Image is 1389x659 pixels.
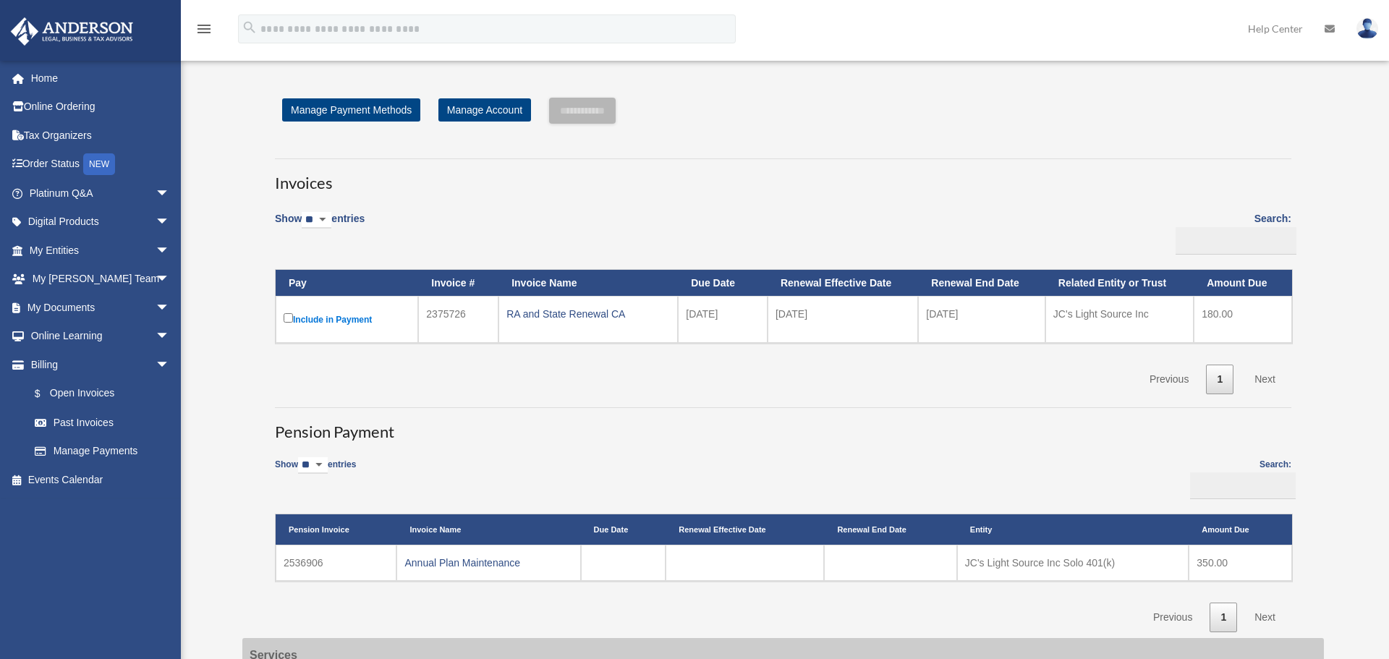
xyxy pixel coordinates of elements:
a: Previous [1142,603,1203,632]
a: Digital Productsarrow_drop_down [10,208,192,237]
a: Home [10,64,192,93]
th: Invoice Name: activate to sort column ascending [396,514,580,545]
input: Include in Payment [284,313,293,323]
th: Renewal End Date: activate to sort column ascending [824,514,956,545]
th: Pension Invoice: activate to sort column descending [276,514,396,545]
span: arrow_drop_down [156,293,184,323]
a: Tax Organizers [10,121,192,150]
a: Manage Account [438,98,531,122]
th: Related Entity or Trust: activate to sort column ascending [1045,270,1194,297]
td: JC's Light Source Inc [1045,296,1194,343]
i: search [242,20,258,35]
a: Past Invoices [20,408,184,437]
img: Anderson Advisors Platinum Portal [7,17,137,46]
label: Search: [1186,457,1291,500]
td: 350.00 [1189,545,1292,581]
i: menu [195,20,213,38]
img: User Pic [1356,18,1378,39]
a: Online Learningarrow_drop_down [10,322,192,351]
td: [DATE] [918,296,1045,343]
a: Platinum Q&Aarrow_drop_down [10,179,192,208]
span: arrow_drop_down [156,265,184,294]
span: arrow_drop_down [156,322,184,352]
span: $ [43,385,50,403]
span: arrow_drop_down [156,350,184,380]
th: Renewal End Date: activate to sort column ascending [918,270,1045,297]
a: menu [195,25,213,38]
a: Events Calendar [10,465,192,494]
th: Amount Due: activate to sort column ascending [1194,270,1292,297]
td: [DATE] [678,296,768,343]
a: Order StatusNEW [10,150,192,179]
a: Manage Payments [20,437,184,466]
a: Annual Plan Maintenance [404,557,520,569]
th: Amount Due: activate to sort column ascending [1189,514,1292,545]
h3: Pension Payment [275,407,1291,443]
th: Renewal Effective Date: activate to sort column ascending [768,270,918,297]
select: Showentries [298,457,328,474]
a: $Open Invoices [20,379,177,409]
td: 2375726 [418,296,498,343]
label: Include in Payment [284,310,410,328]
th: Entity: activate to sort column ascending [957,514,1189,545]
td: [DATE] [768,296,918,343]
span: arrow_drop_down [156,236,184,265]
td: 2536906 [276,545,396,581]
td: JC's Light Source Inc Solo 401(k) [957,545,1189,581]
a: Manage Payment Methods [282,98,420,122]
select: Showentries [302,212,331,229]
h3: Invoices [275,158,1291,195]
div: NEW [83,153,115,175]
div: RA and State Renewal CA [506,304,670,324]
th: Pay: activate to sort column descending [276,270,418,297]
th: Renewal Effective Date: activate to sort column ascending [666,514,824,545]
a: Next [1244,365,1286,394]
span: arrow_drop_down [156,179,184,208]
label: Show entries [275,210,365,243]
th: Invoice #: activate to sort column ascending [418,270,498,297]
input: Search: [1190,472,1296,500]
a: 1 [1210,603,1237,632]
a: 1 [1206,365,1233,394]
label: Show entries [275,457,356,488]
a: My Entitiesarrow_drop_down [10,236,192,265]
th: Due Date: activate to sort column ascending [678,270,768,297]
label: Search: [1171,210,1291,255]
a: Previous [1139,365,1199,394]
a: Online Ordering [10,93,192,122]
a: My Documentsarrow_drop_down [10,293,192,322]
td: 180.00 [1194,296,1292,343]
th: Invoice Name: activate to sort column ascending [498,270,678,297]
th: Due Date: activate to sort column ascending [581,514,666,545]
span: arrow_drop_down [156,208,184,237]
a: Next [1244,603,1286,632]
a: My [PERSON_NAME] Teamarrow_drop_down [10,265,192,294]
input: Search: [1176,227,1296,255]
a: Billingarrow_drop_down [10,350,184,379]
